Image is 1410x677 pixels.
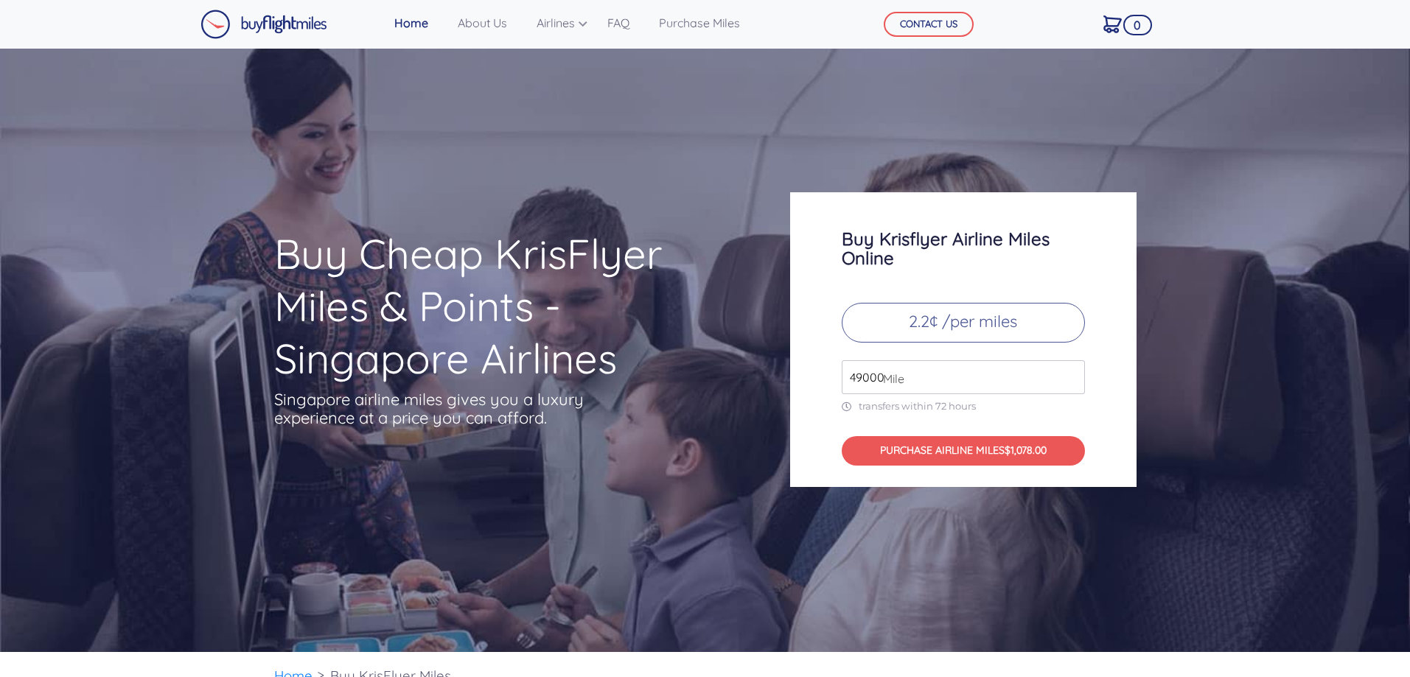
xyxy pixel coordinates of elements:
img: Buy Flight Miles Logo [200,10,327,39]
p: transfers within 72 hours [842,400,1085,413]
span: Mile [876,370,904,387]
a: About Us [452,8,513,38]
a: FAQ [601,8,635,38]
span: 0 [1123,15,1152,35]
button: PURCHASE AIRLINE MILES$1,078.00 [842,436,1085,466]
button: CONTACT US [884,12,974,37]
a: Airlines [531,8,584,38]
span: $1,078.00 [1005,443,1047,457]
h1: Buy Cheap KrisFlyer Miles & Points - Singapore Airlines [274,228,733,385]
p: Singapore airline miles gives you a luxury experience at a price you can afford. [274,390,606,427]
a: 0 [1097,8,1128,39]
a: Purchase Miles [653,8,746,38]
p: 2.2¢ /per miles [842,303,1085,343]
h3: Buy Krisflyer Airline Miles Online [842,229,1085,267]
img: Cart [1103,15,1122,33]
a: Home [388,8,434,38]
a: Buy Flight Miles Logo [200,6,327,43]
